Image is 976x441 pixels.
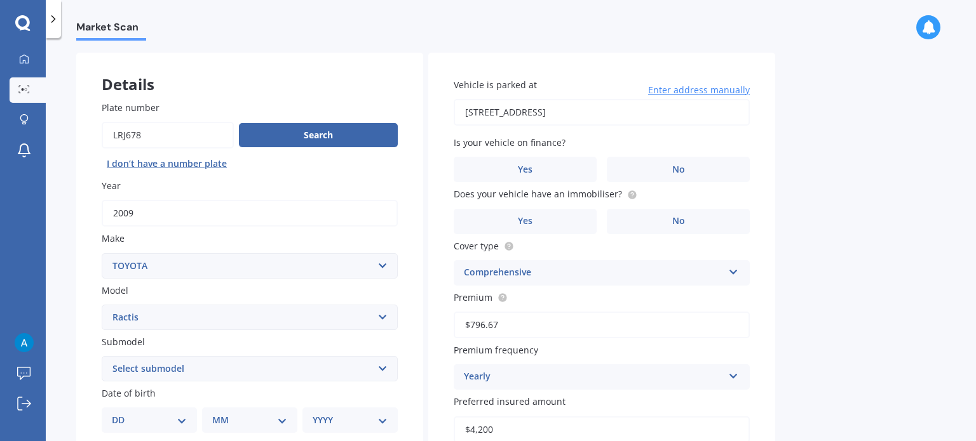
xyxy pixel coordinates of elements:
[464,265,723,280] div: Comprehensive
[76,53,423,91] div: Details
[76,21,146,38] span: Market Scan
[102,387,156,399] span: Date of birth
[102,180,121,192] span: Year
[102,233,125,245] span: Make
[454,136,566,148] span: Is your vehicle on finance?
[454,344,538,356] span: Premium frequency
[454,240,499,252] span: Cover type
[102,102,159,114] span: Plate number
[464,369,723,385] div: Yearly
[102,154,232,174] button: I don’t have a number plate
[672,216,685,227] span: No
[518,216,532,227] span: Yes
[102,200,398,227] input: YYYY
[102,336,145,348] span: Submodel
[454,99,750,126] input: Enter address
[518,164,532,175] span: Yes
[454,312,750,338] input: Enter premium
[454,188,622,201] span: Does your vehicle have an immobiliser?
[672,164,685,175] span: No
[648,84,750,96] span: Enter address manually
[102,284,128,296] span: Model
[454,291,492,303] span: Premium
[454,396,566,408] span: Preferred insured amount
[239,123,398,147] button: Search
[102,122,234,148] input: Enter plate number
[454,79,537,91] span: Vehicle is parked at
[15,333,34,352] img: ACg8ocIPgVZyZd3pBgt6-Byuqvz9sHTmfpD3g4zmp9QqKUq_EopxvWPQ=s96-c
